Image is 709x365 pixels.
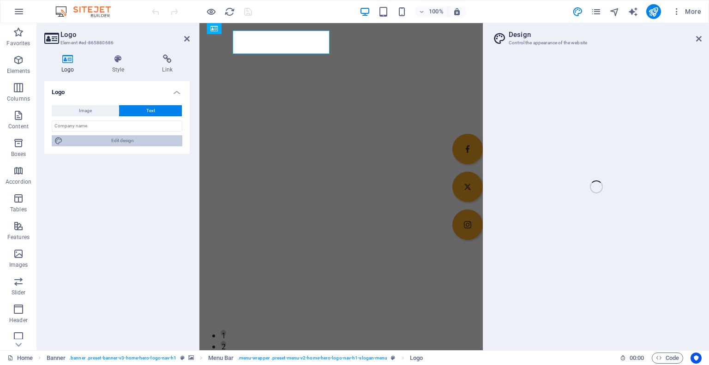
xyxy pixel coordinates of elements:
p: Boxes [11,150,26,158]
button: design [572,6,583,17]
span: Edit design [66,135,180,146]
p: Accordion [6,178,31,185]
button: text_generator [628,6,639,17]
button: Usercentrics [691,353,702,364]
button: Text [119,105,182,116]
span: . menu-wrapper .preset-menu-v2-home-hero-logo-nav-h1-slogan-menu [238,353,388,364]
button: 100% [415,6,448,17]
h3: Element #ed-865880686 [60,39,171,47]
button: More [668,4,705,19]
span: : [636,354,637,361]
i: This element is a customizable preset [391,355,395,360]
iframe: To enrich screen reader interactions, please activate Accessibility in Grammarly extension settings [199,23,483,350]
h2: Logo [60,30,190,39]
i: Publish [648,6,659,17]
a: Click to cancel selection. Double-click to open Pages [7,353,33,364]
span: Image [79,105,92,116]
h6: Session time [620,353,644,364]
h4: Logo [44,54,95,74]
button: Image [52,105,119,116]
span: Click to select. Double-click to edit [410,353,423,364]
button: pages [591,6,602,17]
p: Content [8,123,29,130]
p: Slider [12,289,26,296]
span: 00 00 [630,353,644,364]
p: Header [9,317,28,324]
h4: Link [145,54,190,74]
h6: 100% [429,6,444,17]
span: . banner .preset-banner-v3-home-hero-logo-nav-h1 [69,353,176,364]
i: This element is a customizable preset [180,355,185,360]
button: Edit design [52,135,182,146]
i: This element contains a background [188,355,194,360]
nav: breadcrumb [47,353,423,364]
button: navigator [609,6,620,17]
span: Code [656,353,679,364]
span: Click to select. Double-click to edit [47,353,66,364]
button: publish [646,4,661,19]
p: Tables [10,206,27,213]
span: More [672,7,701,16]
p: Favorites [6,40,30,47]
button: Code [652,353,683,364]
p: Images [9,261,28,269]
i: Pages (Ctrl+Alt+S) [591,6,601,17]
i: Navigator [609,6,620,17]
input: Company name [52,120,182,132]
i: AI Writer [628,6,638,17]
p: Columns [7,95,30,102]
p: Features [7,233,30,241]
p: Elements [7,67,30,75]
h4: Style [95,54,145,74]
h4: Logo [44,81,190,98]
span: Click to select. Double-click to edit [208,353,234,364]
i: On resize automatically adjust zoom level to fit chosen device. [453,7,461,16]
i: Design (Ctrl+Alt+Y) [572,6,583,17]
span: Text [146,105,155,116]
